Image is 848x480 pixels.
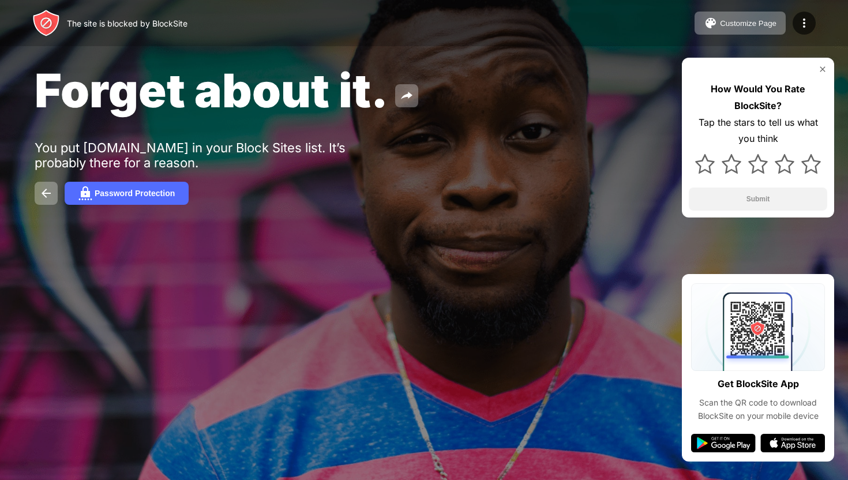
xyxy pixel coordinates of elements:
[78,186,92,200] img: password.svg
[760,434,825,452] img: app-store.svg
[35,62,388,118] span: Forget about it.
[39,186,53,200] img: back.svg
[400,89,414,103] img: share.svg
[818,65,827,74] img: rate-us-close.svg
[722,154,741,174] img: star.svg
[718,376,799,392] div: Get BlockSite App
[65,182,189,205] button: Password Protection
[95,189,175,198] div: Password Protection
[775,154,794,174] img: star.svg
[691,434,756,452] img: google-play.svg
[691,396,825,422] div: Scan the QR code to download BlockSite on your mobile device
[704,16,718,30] img: pallet.svg
[67,18,187,28] div: The site is blocked by BlockSite
[695,154,715,174] img: star.svg
[691,283,825,371] img: qrcode.svg
[689,114,827,148] div: Tap the stars to tell us what you think
[797,16,811,30] img: menu-icon.svg
[695,12,786,35] button: Customize Page
[748,154,768,174] img: star.svg
[801,154,821,174] img: star.svg
[689,81,827,114] div: How Would You Rate BlockSite?
[35,140,391,170] div: You put [DOMAIN_NAME] in your Block Sites list. It’s probably there for a reason.
[32,9,60,37] img: header-logo.svg
[720,19,776,28] div: Customize Page
[689,187,827,211] button: Submit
